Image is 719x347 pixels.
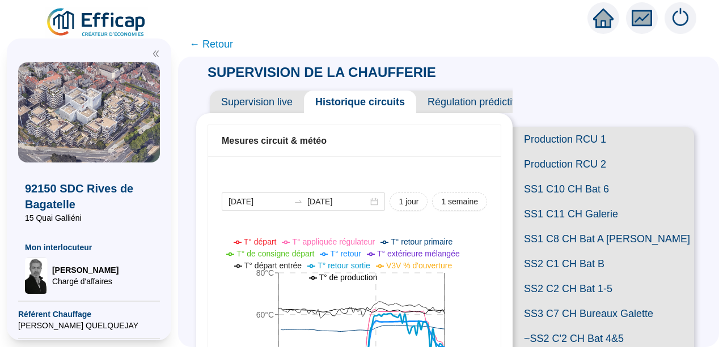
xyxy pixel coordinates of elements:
[319,273,378,282] span: T° de production
[25,258,48,294] img: Chargé d'affaires
[399,196,418,208] span: 1 jour
[304,91,416,113] span: Historique circuits
[18,309,160,320] span: Référent Chauffage
[244,237,277,246] span: T° départ
[377,249,460,258] span: T° extérieure mélangée
[294,197,303,206] span: swap-right
[18,320,160,331] span: [PERSON_NAME] QUELQUEJAY
[222,134,487,148] div: Mesures circuit & météo
[294,197,303,206] span: to
[52,276,119,287] span: Chargé d'affaires
[513,226,694,251] span: SS1 C8 CH Bat A [PERSON_NAME]
[665,2,696,34] img: alerts
[513,301,694,326] span: SS3 C7 CH Bureaux Galette
[45,7,148,38] img: efficap energie logo
[513,127,694,152] span: Production RCU 1
[25,242,153,253] span: Mon interlocuteur
[513,177,694,202] span: SS1 C10 CH Bat 6
[390,192,428,211] button: 1 jour
[292,237,375,246] span: T° appliquée régulateur
[196,65,447,80] span: SUPERVISION DE LA CHAUFFERIE
[256,310,274,319] tspan: 60°C
[513,152,694,177] span: Production RCU 2
[386,261,452,270] span: V3V % d'ouverture
[513,202,694,226] span: SS1 C11 CH Galerie
[189,36,233,52] span: ← Retour
[244,261,302,270] span: T° départ entrée
[210,91,304,113] span: Supervision live
[307,196,368,208] input: Date de fin
[513,251,694,276] span: SS2 C1 CH Bat B
[330,249,361,258] span: T° retour
[52,264,119,276] span: [PERSON_NAME]
[229,196,289,208] input: Date de début
[25,181,153,212] span: 92150 SDC Rives de Bagatelle
[25,212,153,224] span: 15 Quai Galliéni
[416,91,534,113] span: Régulation prédictive
[593,8,614,28] span: home
[152,50,160,58] span: double-left
[432,192,487,211] button: 1 semaine
[632,8,652,28] span: fund
[391,237,452,246] span: T° retour primaire
[513,276,694,301] span: SS2 C2 CH Bat 1-5
[441,196,478,208] span: 1 semaine
[318,261,370,270] span: T° retour sortie
[236,249,314,258] span: T° de consigne départ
